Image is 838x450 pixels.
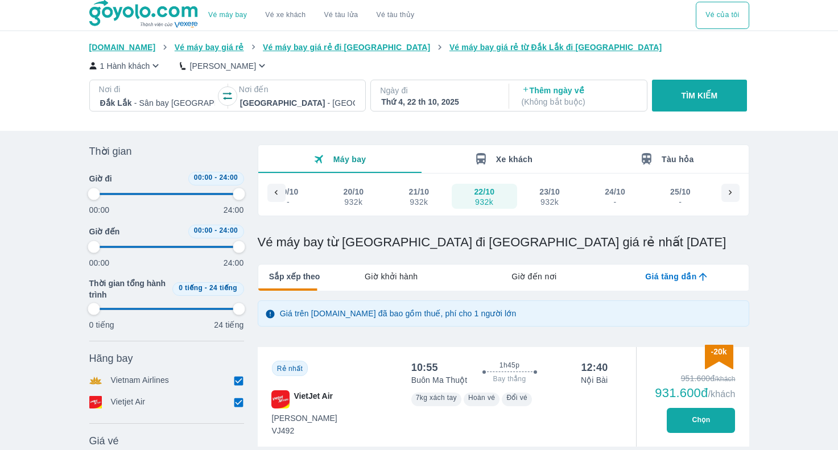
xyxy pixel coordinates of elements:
span: Giờ đến [89,226,120,237]
p: Thêm ngày về [522,85,637,108]
button: [PERSON_NAME] [180,60,268,72]
span: 00:00 [194,174,213,181]
div: 20/10 [344,186,364,197]
div: 24/10 [605,186,625,197]
button: Chọn [667,408,735,433]
div: lab API tabs example [320,265,748,288]
div: 932k [540,197,559,207]
button: Vé của tôi [696,2,749,29]
div: - [279,197,298,207]
span: 00:00 [194,226,213,234]
div: 931.600đ [655,386,735,400]
span: - [214,174,217,181]
a: Vé xe khách [265,11,306,19]
span: Tàu hỏa [662,155,694,164]
div: 12:40 [581,361,608,374]
button: Vé tàu thủy [367,2,423,29]
span: 24:00 [219,174,238,181]
p: 0 tiếng [89,319,114,331]
div: 25/10 [670,186,691,197]
div: choose transportation mode [696,2,749,29]
p: 24 tiếng [214,319,243,331]
div: 22/10 [474,186,494,197]
p: 24:00 [224,257,244,269]
div: Thứ 4, 22 th 10, 2025 [381,96,496,108]
div: 21/10 [408,186,429,197]
div: choose transportation mode [199,2,423,29]
p: Nội Bài [581,374,608,386]
button: TÌM KIẾM [652,80,747,112]
div: 932k [474,197,494,207]
span: Máy bay [333,155,366,164]
p: 00:00 [89,204,110,216]
span: [DOMAIN_NAME] [89,43,156,52]
span: Sắp xếp theo [269,271,320,282]
div: - [671,197,690,207]
p: Vietnam Airlines [111,374,170,387]
span: 7kg xách tay [416,394,457,402]
span: Giờ khởi hành [365,271,418,282]
img: VJ [271,390,290,408]
span: Rẻ nhất [277,365,303,373]
p: TÌM KIẾM [682,90,718,101]
p: ( Không bắt buộc ) [522,96,637,108]
span: Giờ đi [89,173,112,184]
span: Vé máy bay giá rẻ [175,43,244,52]
span: Hoàn vé [468,394,496,402]
span: -20k [711,347,726,356]
a: Vé máy bay [208,11,247,19]
p: Nơi đến [239,84,356,95]
nav: breadcrumb [89,42,749,53]
div: 951.600đ [655,373,735,384]
div: - [605,197,625,207]
span: - [214,226,217,234]
p: 00:00 [89,257,110,269]
span: VJ492 [272,425,337,436]
span: Vé máy bay giá rẻ từ Đắk Lắk đi [GEOGRAPHIC_DATA] [449,43,662,52]
p: Vietjet Air [111,396,146,408]
span: Đổi vé [506,394,527,402]
div: 23/10 [539,186,560,197]
p: Nơi đi [99,84,216,95]
span: - [205,284,207,292]
button: 1 Hành khách [89,60,162,72]
span: /khách [708,389,735,399]
p: 24:00 [224,204,244,216]
span: 24 tiếng [209,284,237,292]
span: Xe khách [496,155,532,164]
span: Giá vé [89,434,119,448]
p: 1 Hành khách [100,60,150,72]
span: Giờ đến nơi [511,271,556,282]
div: 932k [409,197,428,207]
p: Ngày đi [380,85,497,96]
span: 24:00 [219,226,238,234]
span: Giá tăng dần [645,271,696,282]
div: 19/10 [278,186,299,197]
span: 1h45p [500,361,519,370]
p: Giá trên [DOMAIN_NAME] đã bao gồm thuế, phí cho 1 người lớn [280,308,517,319]
span: VietJet Air [294,390,333,408]
img: discount [705,345,733,369]
a: Vé tàu lửa [315,2,368,29]
span: 0 tiếng [179,284,203,292]
span: Vé máy bay giá rẻ đi [GEOGRAPHIC_DATA] [263,43,430,52]
span: [PERSON_NAME] [272,412,337,424]
p: Buôn Ma Thuột [411,374,468,386]
h1: Vé máy bay từ [GEOGRAPHIC_DATA] đi [GEOGRAPHIC_DATA] giá rẻ nhất [DATE] [258,234,749,250]
span: Hãng bay [89,352,133,365]
span: Thời gian tổng hành trình [89,278,168,300]
div: 10:55 [411,361,438,374]
div: 932k [344,197,364,207]
p: [PERSON_NAME] [189,60,256,72]
span: Thời gian [89,145,132,158]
